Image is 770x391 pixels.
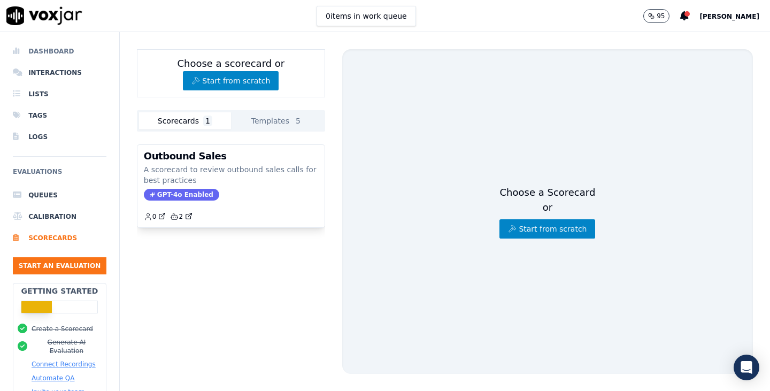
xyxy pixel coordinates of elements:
[203,116,212,126] span: 1
[317,6,416,26] button: 0items in work queue
[657,12,665,20] p: 95
[13,206,106,227] a: Calibration
[499,185,595,239] div: Choose a Scorecard or
[699,13,759,20] span: [PERSON_NAME]
[144,151,318,161] h3: Outbound Sales
[13,257,106,274] button: Start an Evaluation
[13,105,106,126] a: Tags
[699,10,770,22] button: [PERSON_NAME]
[13,41,106,62] a: Dashboard
[144,189,219,201] span: GPT-4o Enabled
[32,374,74,382] button: Automate QA
[13,227,106,249] a: Scorecards
[21,286,98,296] h2: Getting Started
[32,325,93,333] button: Create a Scorecard
[144,164,318,186] p: A scorecard to review outbound sales calls for best practices
[231,112,323,129] button: Templates
[13,83,106,105] a: Lists
[13,165,106,185] h6: Evaluations
[643,9,680,23] button: 95
[183,71,279,90] button: Start from scratch
[734,355,759,380] div: Open Intercom Messenger
[144,212,171,221] button: 0
[144,212,166,221] a: 0
[643,9,669,23] button: 95
[294,116,303,126] span: 5
[32,338,102,355] button: Generate AI Evaluation
[13,126,106,148] a: Logs
[13,62,106,83] a: Interactions
[139,112,231,129] button: Scorecards
[32,360,96,369] button: Connect Recordings
[6,6,82,25] img: voxjar logo
[170,212,192,221] a: 2
[499,219,595,239] button: Start from scratch
[137,49,325,97] div: Choose a scorecard or
[13,185,106,206] a: Queues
